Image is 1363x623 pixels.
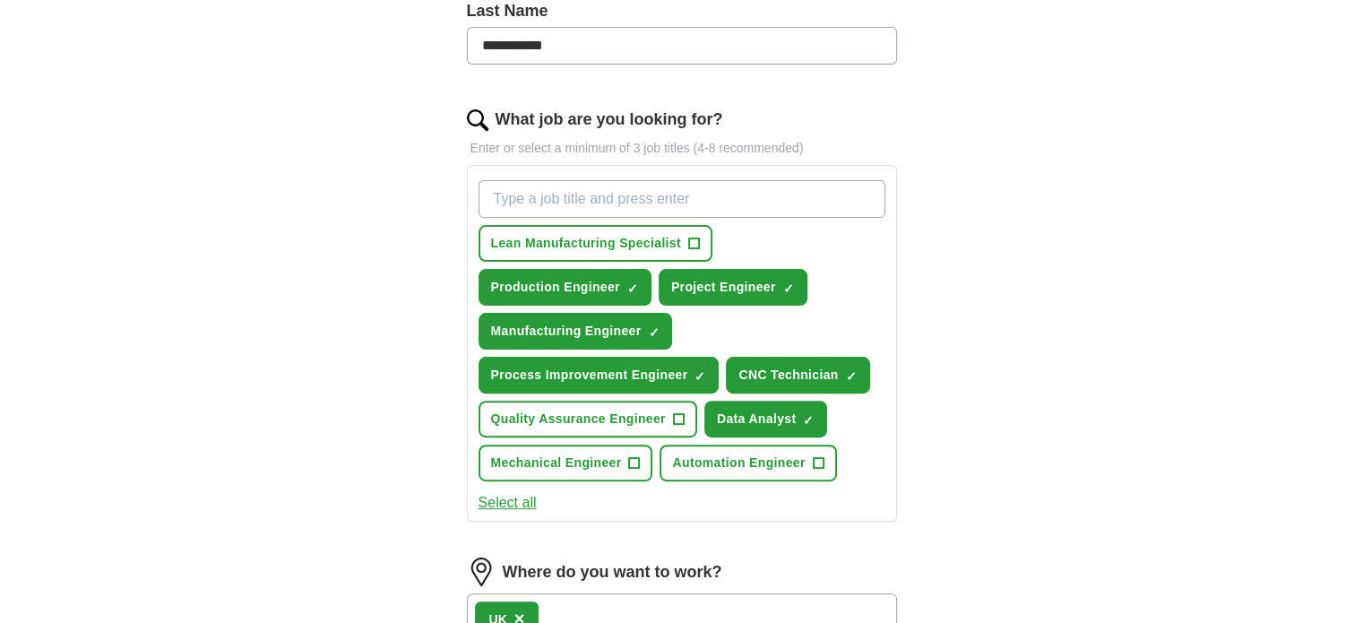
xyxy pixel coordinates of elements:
label: What job are you looking for? [496,108,723,132]
span: ✓ [783,281,794,296]
span: Project Engineer [671,278,776,297]
span: Manufacturing Engineer [491,322,642,341]
span: Automation Engineer [672,454,805,472]
span: Data Analyst [717,410,797,428]
img: location.png [467,558,496,586]
button: Mechanical Engineer [479,445,653,481]
button: Project Engineer✓ [659,269,807,306]
span: ✓ [846,369,857,384]
span: Mechanical Engineer [491,454,622,472]
button: Production Engineer✓ [479,269,651,306]
span: ✓ [803,413,814,428]
span: CNC Technician [738,366,838,385]
span: Lean Manufacturing Specialist [491,234,681,253]
button: CNC Technician✓ [726,357,869,394]
button: Lean Manufacturing Specialist [479,225,712,262]
button: Automation Engineer [660,445,836,481]
button: Select all [479,492,537,514]
span: Process Improvement Engineer [491,366,688,385]
span: Production Engineer [491,278,620,297]
button: Manufacturing Engineer✓ [479,313,673,350]
span: ✓ [648,325,659,340]
span: ✓ [627,281,638,296]
img: search.png [467,109,488,131]
button: Quality Assurance Engineer [479,401,697,437]
span: Quality Assurance Engineer [491,410,666,428]
button: Data Analyst✓ [704,401,828,437]
button: Process Improvement Engineer✓ [479,357,720,394]
label: Where do you want to work? [503,560,722,584]
p: Enter or select a minimum of 3 job titles (4-8 recommended) [467,139,897,158]
input: Type a job title and press enter [479,180,885,218]
span: ✓ [694,369,705,384]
